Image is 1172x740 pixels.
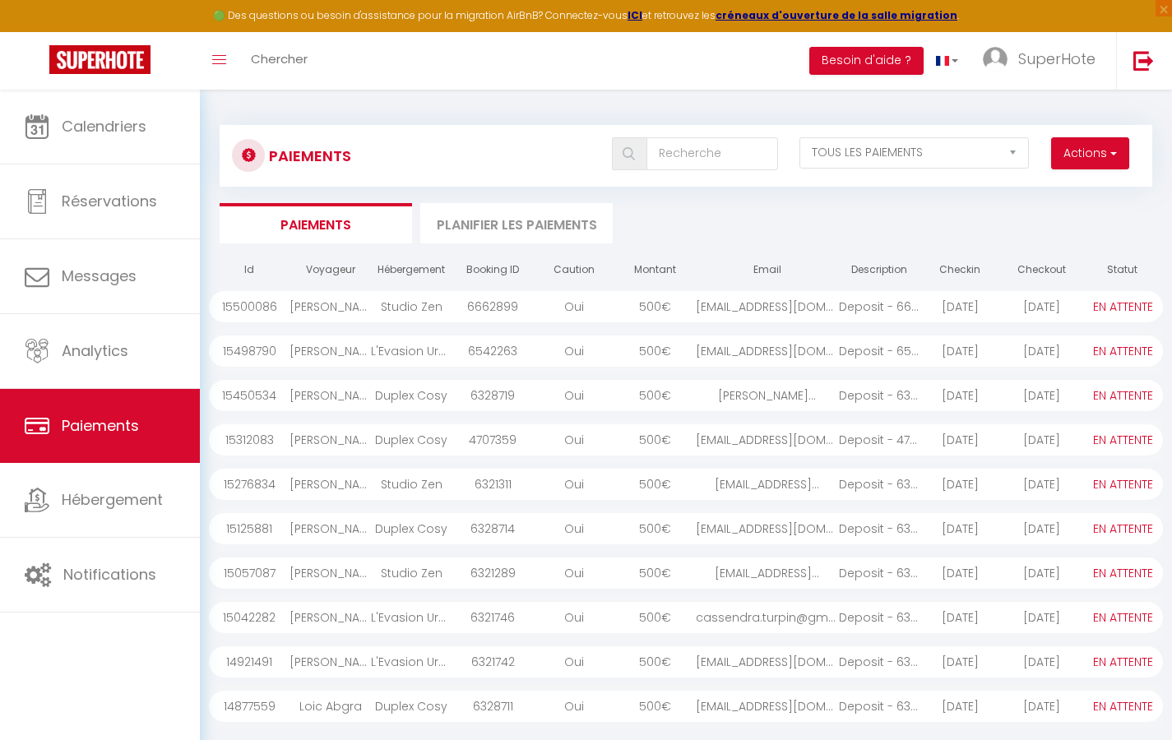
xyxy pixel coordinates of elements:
[371,691,452,722] div: Duplex Cosy
[1001,256,1082,284] th: Checkout
[290,380,371,411] div: [PERSON_NAME]
[1001,691,1082,722] div: [DATE]
[533,380,614,411] div: Oui
[1082,256,1163,284] th: Statut
[371,380,452,411] div: Duplex Cosy
[533,291,614,322] div: Oui
[839,602,920,633] div: Deposit - 6321746 - ...
[209,691,290,722] div: 14877559
[661,387,671,404] span: €
[452,256,534,284] th: Booking ID
[452,513,534,544] div: 6328714
[290,469,371,500] div: [PERSON_NAME]
[839,513,920,544] div: Deposit - 6328714 - ...
[970,32,1116,90] a: ... SuperHote
[1001,291,1082,322] div: [DATE]
[209,424,290,456] div: 15312083
[452,424,534,456] div: 4707359
[62,116,146,136] span: Calendriers
[533,469,614,500] div: Oui
[371,557,452,589] div: Studio Zen
[533,513,614,544] div: Oui
[420,203,613,243] li: Planifier les paiements
[290,424,371,456] div: [PERSON_NAME]
[614,291,696,322] div: 500
[371,291,452,322] div: Studio Zen
[269,137,351,174] h3: Paiements
[13,7,63,56] button: Ouvrir le widget de chat LiveChat
[920,557,1001,589] div: [DATE]
[290,691,371,722] div: Loic Abgra
[920,469,1001,500] div: [DATE]
[696,291,839,322] div: [EMAIL_ADDRESS][DOMAIN_NAME]
[62,415,139,436] span: Paiements
[62,489,163,510] span: Hébergement
[371,469,452,500] div: Studio Zen
[290,513,371,544] div: [PERSON_NAME]
[209,602,290,633] div: 15042282
[628,8,642,22] a: ICI
[452,335,534,367] div: 6542263
[209,557,290,589] div: 15057087
[533,256,614,284] th: Caution
[1001,380,1082,411] div: [DATE]
[661,609,671,626] span: €
[920,691,1001,722] div: [DATE]
[614,380,696,411] div: 500
[839,380,920,411] div: Deposit - 6328719 - ...
[661,654,671,670] span: €
[290,335,371,367] div: [PERSON_NAME]
[63,564,156,585] span: Notifications
[371,602,452,633] div: L'Evasion Urbaine
[220,203,412,243] li: Paiements
[1001,469,1082,500] div: [DATE]
[239,32,320,90] a: Chercher
[920,646,1001,678] div: [DATE]
[533,691,614,722] div: Oui
[839,291,920,322] div: Deposit - 6662899 - ...
[1133,50,1154,71] img: logout
[1051,137,1129,170] button: Actions
[533,646,614,678] div: Oui
[696,602,839,633] div: cassendra.turpin@gma...
[62,266,137,286] span: Messages
[1018,49,1096,69] span: SuperHote
[839,424,920,456] div: Deposit - 4707359 - ...
[533,424,614,456] div: Oui
[983,47,1008,72] img: ...
[661,298,671,315] span: €
[920,291,1001,322] div: [DATE]
[809,47,924,75] button: Besoin d'aide ?
[209,256,290,284] th: Id
[371,335,452,367] div: L'Evasion Urbaine
[49,45,151,74] img: Super Booking
[452,691,534,722] div: 6328711
[920,256,1001,284] th: Checkin
[614,469,696,500] div: 500
[290,602,371,633] div: [PERSON_NAME]
[209,380,290,411] div: 15450534
[839,335,920,367] div: Deposit - 6542263 - ...
[661,432,671,448] span: €
[452,602,534,633] div: 6321746
[209,291,290,322] div: 15500086
[696,513,839,544] div: [EMAIL_ADDRESS][DOMAIN_NAME]
[371,256,452,284] th: Hébergement
[839,469,920,500] div: Deposit - 6321311 - ...
[1001,424,1082,456] div: [DATE]
[1001,513,1082,544] div: [DATE]
[696,256,839,284] th: Email
[614,513,696,544] div: 500
[452,380,534,411] div: 6328719
[452,469,534,500] div: 6321311
[696,335,839,367] div: [EMAIL_ADDRESS][DOMAIN_NAME]
[614,557,696,589] div: 500
[614,602,696,633] div: 500
[716,8,957,22] a: créneaux d'ouverture de la salle migration
[661,476,671,493] span: €
[290,557,371,589] div: [PERSON_NAME]
[839,557,920,589] div: Deposit - 6321289 - ...
[661,698,671,715] span: €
